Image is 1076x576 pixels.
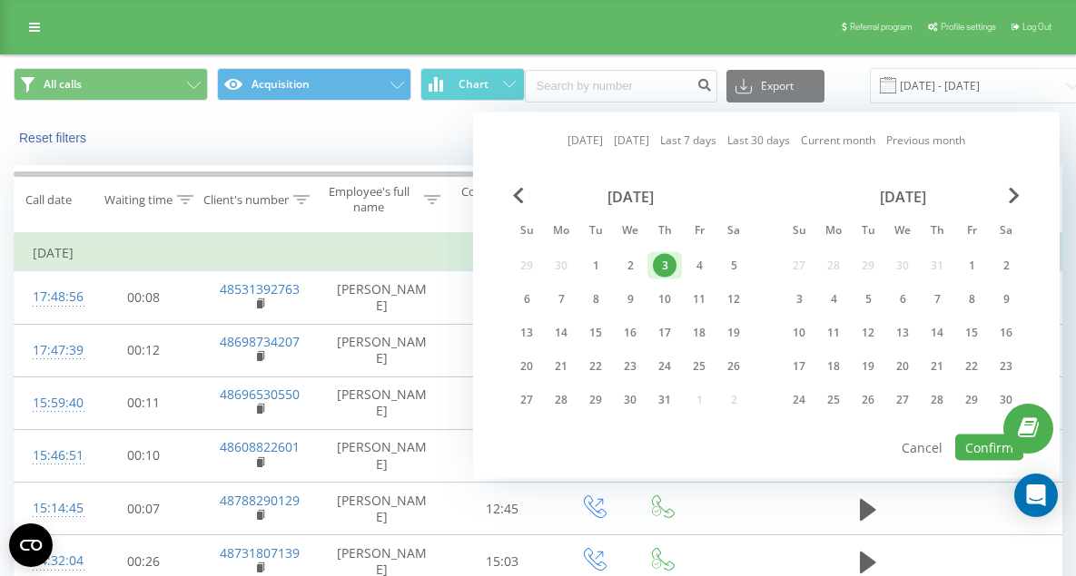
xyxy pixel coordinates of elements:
[33,491,69,526] div: 15:14:45
[509,286,544,313] div: Sun Oct 6, 2024
[220,438,300,455] a: 48608822601
[885,386,920,414] div: Wed Nov 27, 2024
[87,271,201,324] td: 00:08
[14,130,95,146] button: Reset filters
[989,286,1023,313] div: Sat Nov 9, 2024
[459,78,489,91] span: Chart
[716,252,751,279] div: Sat Oct 5, 2024
[87,429,201,482] td: 00:10
[722,254,745,278] div: 5
[584,388,607,412] div: 29
[960,288,983,311] div: 8
[856,321,880,345] div: 12
[217,68,411,101] button: Acquisition
[618,355,642,378] div: 23
[925,388,949,412] div: 28
[613,386,647,414] div: Wed Oct 30, 2024
[856,388,880,412] div: 26
[319,271,446,324] td: [PERSON_NAME]
[885,286,920,313] div: Wed Nov 6, 2024
[886,132,965,149] a: Previous month
[647,353,682,380] div: Thu Oct 24, 2024
[203,192,289,208] div: Client's number
[584,355,607,378] div: 22
[613,319,647,347] div: Wed Oct 16, 2024
[920,319,954,347] div: Thu Nov 14, 2024
[9,523,53,567] button: Open CMP widget
[420,68,525,101] button: Chart
[851,386,885,414] div: Tue Nov 26, 2024
[515,321,538,345] div: 13
[319,184,420,215] div: Employee's full name
[954,319,989,347] div: Fri Nov 15, 2024
[647,386,682,414] div: Thu Oct 31, 2024
[584,254,607,278] div: 1
[994,321,1018,345] div: 16
[618,254,642,278] div: 2
[787,388,811,412] div: 24
[549,321,573,345] div: 14
[960,388,983,412] div: 29
[220,492,300,509] a: 48788290129
[513,219,540,246] abbr: Sunday
[617,219,644,246] abbr: Wednesday
[941,22,996,32] span: Profile settings
[787,288,811,311] div: 3
[515,355,538,378] div: 20
[653,355,676,378] div: 24
[992,219,1020,246] abbr: Saturday
[816,286,851,313] div: Mon Nov 4, 2024
[787,321,811,345] div: 10
[618,321,642,345] div: 16
[954,252,989,279] div: Fri Nov 1, 2024
[785,219,813,246] abbr: Sunday
[925,355,949,378] div: 21
[582,219,609,246] abbr: Tuesday
[618,288,642,311] div: 9
[925,288,949,311] div: 7
[989,252,1023,279] div: Sat Nov 2, 2024
[889,219,916,246] abbr: Wednesday
[584,288,607,311] div: 8
[87,324,201,376] td: 00:12
[920,386,954,414] div: Thu Nov 28, 2024
[994,388,1018,412] div: 30
[220,386,300,403] a: 48696530550
[613,353,647,380] div: Wed Oct 23, 2024
[544,386,578,414] div: Mon Oct 28, 2024
[801,132,875,149] a: Current month
[446,429,559,482] td: 00:27
[891,355,914,378] div: 20
[578,353,613,380] div: Tue Oct 22, 2024
[104,192,173,208] div: Waiting time
[446,483,559,535] td: 12:45
[822,355,845,378] div: 18
[856,355,880,378] div: 19
[549,288,573,311] div: 7
[544,319,578,347] div: Mon Oct 14, 2024
[787,355,811,378] div: 17
[509,386,544,414] div: Sun Oct 27, 2024
[816,319,851,347] div: Mon Nov 11, 2024
[891,388,914,412] div: 27
[647,319,682,347] div: Thu Oct 17, 2024
[687,254,711,278] div: 4
[509,353,544,380] div: Sun Oct 20, 2024
[960,254,983,278] div: 1
[319,429,446,482] td: [PERSON_NAME]
[854,219,882,246] abbr: Tuesday
[955,434,1023,461] button: Confirm
[960,321,983,345] div: 15
[682,319,716,347] div: Fri Oct 18, 2024
[782,188,1023,206] div: [DATE]
[509,319,544,347] div: Sun Oct 13, 2024
[446,376,559,429] td: 14:33
[653,288,676,311] div: 10
[33,438,69,473] div: 15:46:51
[722,288,745,311] div: 12
[851,353,885,380] div: Tue Nov 19, 2024
[687,288,711,311] div: 11
[989,386,1023,414] div: Sat Nov 30, 2024
[891,288,914,311] div: 6
[446,324,559,376] td: 00:24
